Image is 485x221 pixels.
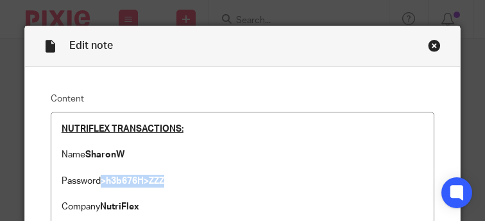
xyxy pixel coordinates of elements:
p: Password [62,175,423,188]
u: NUTRIFLEX TRANSACTIONS: [62,125,183,134]
p: Name [62,148,423,161]
strong: SharonW [85,150,124,159]
strong: NutriFlex [100,202,139,211]
p: Company [62,200,423,213]
div: Close this dialog window [428,39,441,52]
strong: >h3b676H>ZZZ [101,177,164,186]
label: Content [51,93,434,105]
span: Edit note [69,40,113,51]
